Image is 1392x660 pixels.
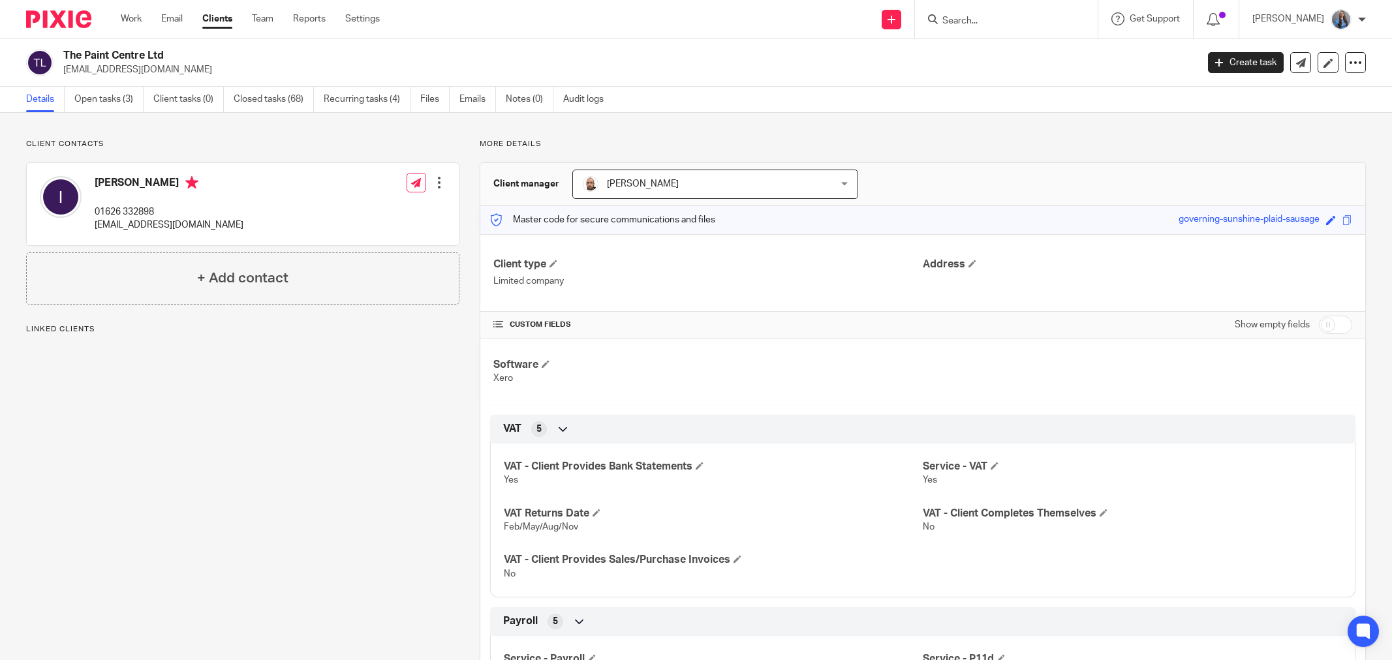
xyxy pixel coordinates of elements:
[536,423,542,436] span: 5
[202,12,232,25] a: Clients
[504,522,578,532] span: Feb/May/Aug/Nov
[504,460,923,473] h4: VAT - Client Provides Bank Statements
[504,553,923,567] h4: VAT - Client Provides Sales/Purchase Invoices
[504,507,923,520] h4: VAT Returns Date
[1252,12,1324,25] p: [PERSON_NAME]
[1331,9,1352,30] img: Amanda-scaled.jpg
[583,176,598,192] img: Daryl.jpg
[95,218,243,232] p: [EMAIL_ADDRESS][DOMAIN_NAME]
[941,16,1059,27] input: Search
[553,615,558,628] span: 5
[506,87,553,112] a: Notes (0)
[503,614,538,628] span: Payroll
[153,87,224,112] a: Client tasks (0)
[26,324,459,335] p: Linked clients
[74,87,144,112] a: Open tasks (3)
[1208,52,1284,73] a: Create task
[197,268,288,288] h4: + Add contact
[324,87,410,112] a: Recurring tasks (4)
[480,139,1366,149] p: More details
[420,87,450,112] a: Files
[161,12,183,25] a: Email
[1235,318,1310,331] label: Show empty fields
[1130,14,1180,23] span: Get Support
[40,176,82,218] img: svg%3E
[26,139,459,149] p: Client contacts
[459,87,496,112] a: Emails
[493,258,923,271] h4: Client type
[345,12,380,25] a: Settings
[1179,213,1320,228] div: governing-sunshine-plaid-sausage
[26,10,91,28] img: Pixie
[923,475,937,485] span: Yes
[185,176,198,189] i: Primary
[504,475,518,485] span: Yes
[503,422,521,436] span: VAT
[95,176,243,192] h4: [PERSON_NAME]
[607,179,679,188] span: [PERSON_NAME]
[293,12,326,25] a: Reports
[121,12,142,25] a: Work
[504,569,516,578] span: No
[923,460,1342,473] h4: Service - VAT
[493,275,923,288] p: Limited company
[493,374,513,383] span: Xero
[63,49,963,63] h2: The Paint Centre Ltd
[490,213,715,226] p: Master code for secure communications and files
[563,87,613,112] a: Audit logs
[923,507,1342,520] h4: VAT - Client Completes Themselves
[923,258,1352,271] h4: Address
[26,87,65,112] a: Details
[252,12,273,25] a: Team
[493,358,923,372] h4: Software
[923,522,935,532] span: No
[95,205,243,218] p: 01626 332898
[26,49,54,76] img: svg%3E
[493,320,923,330] h4: CUSTOM FIELDS
[493,177,559,190] h3: Client manager
[63,63,1188,76] p: [EMAIL_ADDRESS][DOMAIN_NAME]
[234,87,314,112] a: Closed tasks (68)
